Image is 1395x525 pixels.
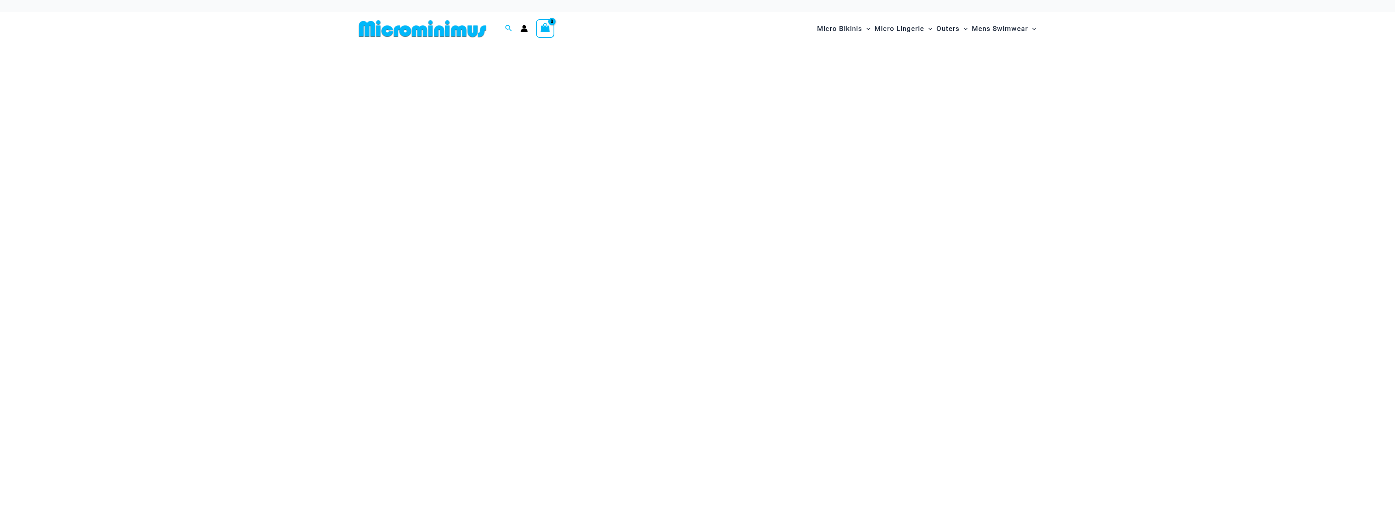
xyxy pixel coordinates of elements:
[536,19,555,38] a: View Shopping Cart, empty
[521,25,528,32] a: Account icon link
[814,15,1040,42] nav: Site Navigation
[960,18,968,39] span: Menu Toggle
[817,18,862,39] span: Micro Bikinis
[1028,18,1036,39] span: Menu Toggle
[936,18,960,39] span: Outers
[970,16,1038,41] a: Mens SwimwearMenu ToggleMenu Toggle
[862,18,870,39] span: Menu Toggle
[924,18,932,39] span: Menu Toggle
[356,20,490,38] img: MM SHOP LOGO FLAT
[815,16,872,41] a: Micro BikinisMenu ToggleMenu Toggle
[505,24,512,34] a: Search icon link
[934,16,970,41] a: OutersMenu ToggleMenu Toggle
[872,16,934,41] a: Micro LingerieMenu ToggleMenu Toggle
[874,18,924,39] span: Micro Lingerie
[972,18,1028,39] span: Mens Swimwear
